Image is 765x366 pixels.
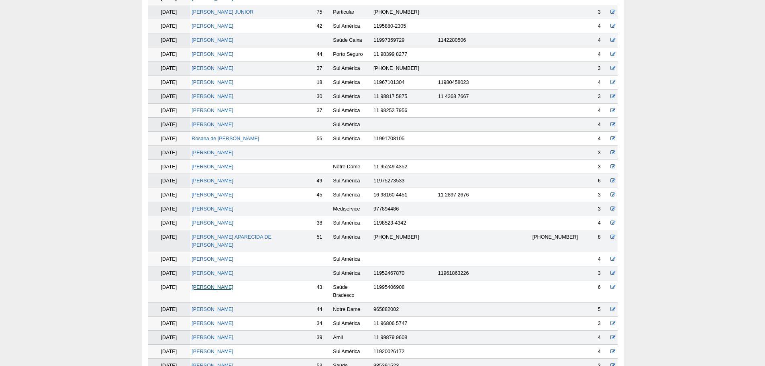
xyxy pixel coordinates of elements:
[148,76,190,90] td: [DATE]
[315,174,331,188] td: 49
[315,104,331,118] td: 37
[331,280,372,303] td: Saúde Bradesco
[596,76,609,90] td: 4
[148,118,190,132] td: [DATE]
[596,303,609,317] td: 5
[315,61,331,76] td: 37
[148,5,190,19] td: [DATE]
[372,132,436,146] td: 11991708105
[148,33,190,47] td: [DATE]
[148,202,190,216] td: [DATE]
[148,303,190,317] td: [DATE]
[596,216,609,230] td: 4
[596,118,609,132] td: 4
[148,216,190,230] td: [DATE]
[331,132,372,146] td: Sul América
[331,266,372,280] td: Sul América
[192,150,233,155] a: [PERSON_NAME]
[331,317,372,331] td: Sul América
[148,19,190,33] td: [DATE]
[192,136,259,141] a: Rosana de [PERSON_NAME]
[148,280,190,303] td: [DATE]
[437,33,531,47] td: 1142280506
[331,47,372,61] td: Porto Seguro
[148,90,190,104] td: [DATE]
[192,122,233,127] a: [PERSON_NAME]
[331,19,372,33] td: Sul América
[331,90,372,104] td: Sul América
[372,174,436,188] td: 11975273533
[596,188,609,202] td: 3
[315,5,331,19] td: 75
[315,303,331,317] td: 44
[372,160,436,174] td: 11 95249 4352
[596,230,609,252] td: 8
[315,317,331,331] td: 34
[192,234,271,248] a: [PERSON_NAME] APARECIDA DE [PERSON_NAME]
[192,9,253,15] a: [PERSON_NAME] JUNIOR
[372,202,436,216] td: 977894486
[192,307,233,312] a: [PERSON_NAME]
[596,174,609,188] td: 6
[596,331,609,345] td: 4
[315,76,331,90] td: 18
[331,345,372,359] td: Sul América
[372,104,436,118] td: 11 98252 7956
[331,202,372,216] td: Mediservice
[148,345,190,359] td: [DATE]
[315,132,331,146] td: 55
[596,317,609,331] td: 3
[596,146,609,160] td: 3
[596,160,609,174] td: 3
[372,317,436,331] td: 11 96806 5747
[315,90,331,104] td: 30
[331,331,372,345] td: Amil
[331,76,372,90] td: Sul América
[331,33,372,47] td: Saúde Caixa
[148,230,190,252] td: [DATE]
[372,33,436,47] td: 11997359729
[331,252,372,266] td: Sul América
[315,188,331,202] td: 45
[372,76,436,90] td: 11967101304
[192,206,233,212] a: [PERSON_NAME]
[596,19,609,33] td: 4
[192,270,233,276] a: [PERSON_NAME]
[192,23,233,29] a: [PERSON_NAME]
[331,104,372,118] td: Sul América
[331,303,372,317] td: Notre Dame
[596,33,609,47] td: 4
[148,266,190,280] td: [DATE]
[148,252,190,266] td: [DATE]
[331,5,372,19] td: Particular
[372,47,436,61] td: 11 98399 8277
[192,256,233,262] a: [PERSON_NAME]
[437,76,531,90] td: 11980458023
[148,61,190,76] td: [DATE]
[192,178,233,184] a: [PERSON_NAME]
[148,317,190,331] td: [DATE]
[148,132,190,146] td: [DATE]
[596,280,609,303] td: 6
[315,216,331,230] td: 38
[315,280,331,303] td: 43
[596,5,609,19] td: 3
[372,216,436,230] td: 1198523-4342
[596,61,609,76] td: 3
[315,230,331,252] td: 51
[372,90,436,104] td: 11 98817 5875
[596,252,609,266] td: 4
[372,331,436,345] td: 11 99879 9608
[192,164,233,170] a: [PERSON_NAME]
[372,345,436,359] td: 11920026172
[192,108,233,113] a: [PERSON_NAME]
[148,104,190,118] td: [DATE]
[192,37,233,43] a: [PERSON_NAME]
[148,146,190,160] td: [DATE]
[372,230,436,252] td: [PHONE_NUMBER]
[596,47,609,61] td: 4
[437,90,531,104] td: 11 4368 7667
[531,230,579,252] td: [PHONE_NUMBER]
[372,188,436,202] td: 16 98160 4451
[331,118,372,132] td: Sul América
